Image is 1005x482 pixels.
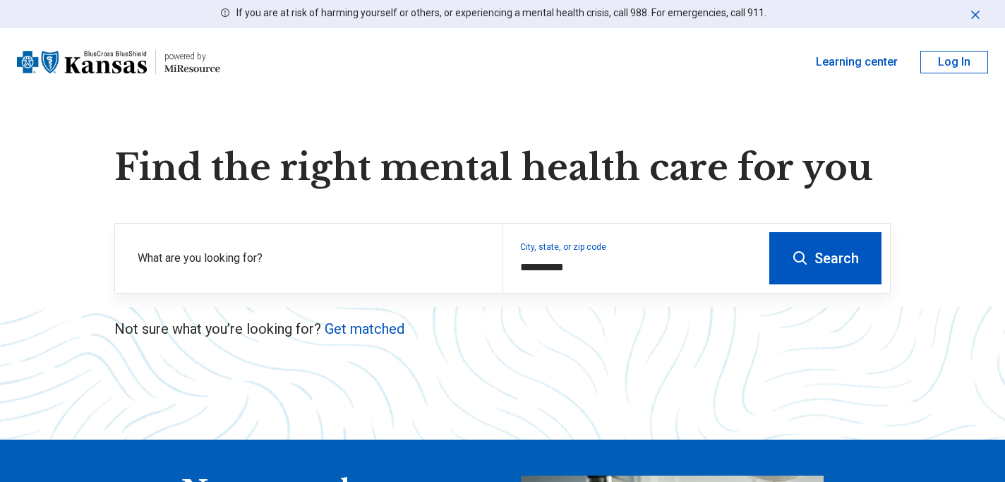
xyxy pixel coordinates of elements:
h1: Find the right mental health care for you [114,147,891,189]
button: Log In [920,51,988,73]
img: Blue Cross Blue Shield Kansas [17,45,147,79]
button: Search [769,232,881,284]
button: Dismiss [968,6,982,23]
div: powered by [164,50,220,63]
a: Learning center [816,54,898,71]
label: What are you looking for? [138,250,486,267]
p: If you are at risk of harming yourself or others, or experiencing a mental health crisis, call 98... [236,6,766,20]
p: Not sure what you’re looking for? [114,319,891,339]
a: Blue Cross Blue Shield Kansaspowered by [17,45,220,79]
a: Get matched [325,320,404,337]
